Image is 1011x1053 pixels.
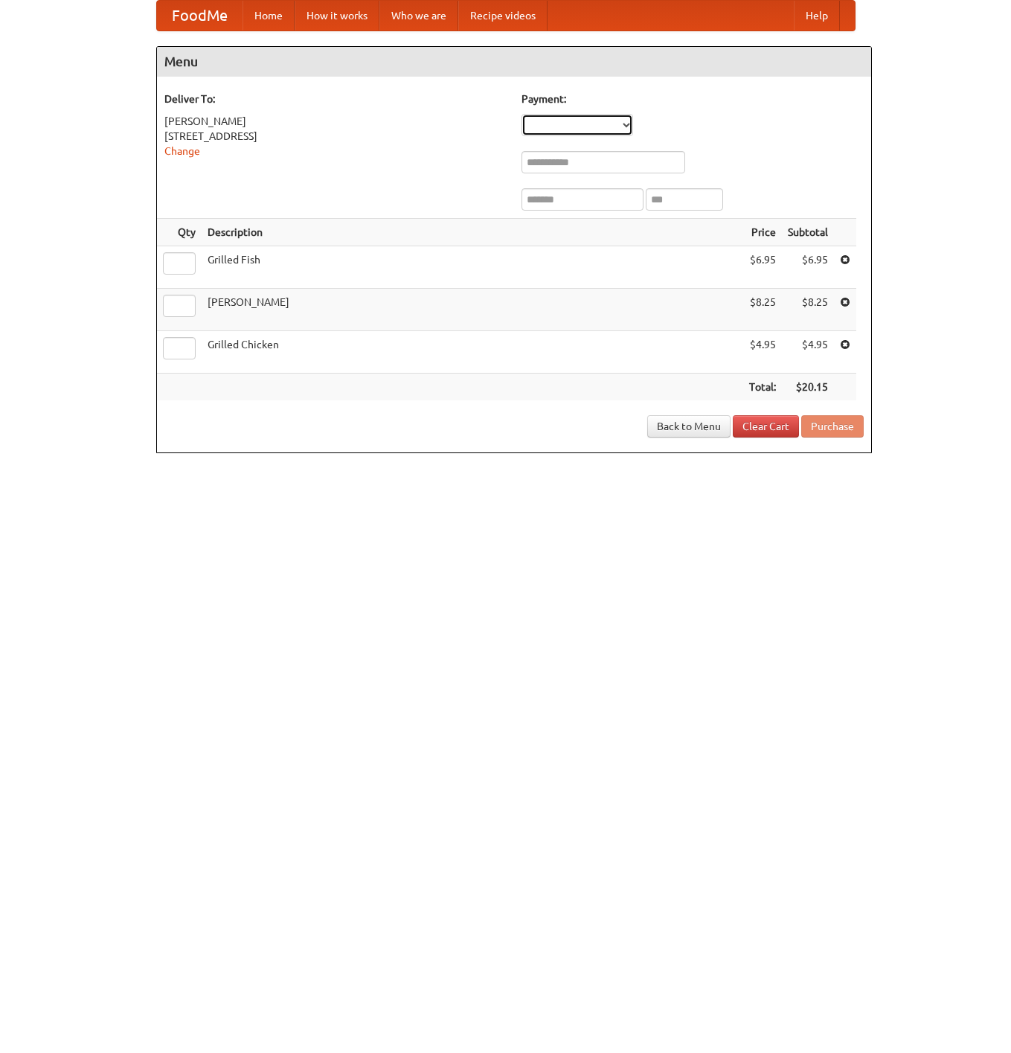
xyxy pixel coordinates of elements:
a: Clear Cart [733,415,799,438]
th: Qty [157,219,202,246]
th: Subtotal [782,219,834,246]
a: Recipe videos [458,1,548,31]
button: Purchase [801,415,864,438]
td: $8.25 [782,289,834,331]
a: Who we are [379,1,458,31]
h5: Deliver To: [164,92,507,106]
a: Help [794,1,840,31]
td: $6.95 [743,246,782,289]
th: $20.15 [782,374,834,401]
td: $4.95 [743,331,782,374]
a: Home [243,1,295,31]
td: $4.95 [782,331,834,374]
h5: Payment: [521,92,864,106]
div: [STREET_ADDRESS] [164,129,507,144]
th: Description [202,219,743,246]
td: Grilled Fish [202,246,743,289]
a: Change [164,145,200,157]
a: How it works [295,1,379,31]
td: $8.25 [743,289,782,331]
td: Grilled Chicken [202,331,743,374]
a: FoodMe [157,1,243,31]
th: Price [743,219,782,246]
div: [PERSON_NAME] [164,114,507,129]
a: Back to Menu [647,415,731,438]
td: [PERSON_NAME] [202,289,743,331]
h4: Menu [157,47,871,77]
td: $6.95 [782,246,834,289]
th: Total: [743,374,782,401]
